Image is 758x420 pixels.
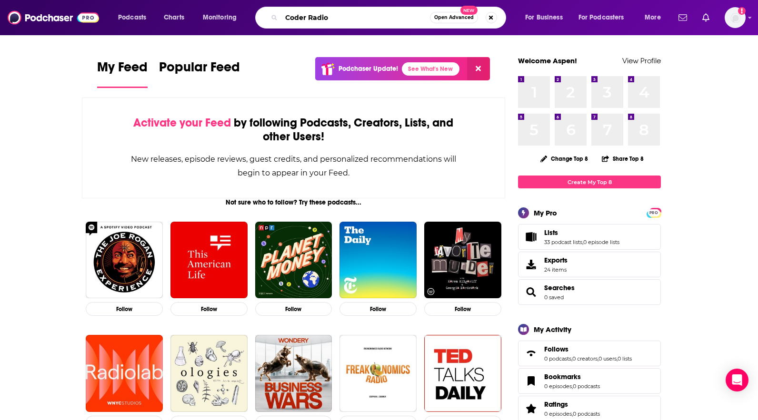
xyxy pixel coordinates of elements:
p: Podchaser Update! [339,65,398,73]
span: , [572,383,573,390]
span: Bookmarks [518,368,661,394]
div: Search podcasts, credits, & more... [264,7,515,29]
button: open menu [638,10,673,25]
a: 33 podcast lists [544,239,582,245]
a: Bookmarks [544,372,600,381]
a: Exports [518,252,661,277]
span: For Podcasters [578,11,624,24]
img: TED Talks Daily [424,335,501,412]
span: Ratings [544,400,568,409]
div: New releases, episode reviews, guest credits, and personalized recommendations will begin to appe... [130,152,457,180]
div: My Pro [534,208,557,217]
span: Podcasts [118,11,146,24]
a: 0 podcasts [573,383,600,390]
button: Follow [255,302,332,316]
span: Lists [544,228,558,237]
span: Charts [164,11,184,24]
button: Follow [170,302,248,316]
a: 0 podcasts [544,355,571,362]
span: Monitoring [203,11,237,24]
span: , [582,239,583,245]
span: Follows [518,341,661,366]
img: Freakonomics Radio [339,335,417,412]
span: For Business [525,11,563,24]
a: 0 podcasts [573,410,600,417]
a: Bookmarks [521,374,540,388]
a: Lists [521,230,540,244]
a: 0 users [598,355,617,362]
button: Open AdvancedNew [430,12,478,23]
img: Ologies with Alie Ward [170,335,248,412]
button: Show profile menu [725,7,746,28]
button: Change Top 8 [535,153,594,165]
span: Activate your Feed [133,116,231,130]
img: My Favorite Murder with Karen Kilgariff and Georgia Hardstark [424,222,501,299]
div: Open Intercom Messenger [726,369,748,391]
a: Welcome Aspen! [518,56,577,65]
img: The Joe Rogan Experience [86,222,163,299]
a: 0 creators [572,355,598,362]
span: Popular Feed [159,59,240,81]
input: Search podcasts, credits, & more... [281,10,430,25]
img: The Daily [339,222,417,299]
span: My Feed [97,59,148,81]
button: Follow [86,302,163,316]
a: View Profile [622,56,661,65]
span: Exports [544,256,568,264]
a: 0 saved [544,294,564,301]
a: 0 episode lists [583,239,619,245]
a: Follows [521,347,540,360]
span: , [571,355,572,362]
span: Lists [518,224,661,250]
span: Searches [518,279,661,305]
span: New [460,6,478,15]
a: Popular Feed [159,59,240,88]
img: Radiolab [86,335,163,412]
a: 0 episodes [544,383,572,390]
div: by following Podcasts, Creators, Lists, and other Users! [130,116,457,144]
a: See What's New [402,62,459,76]
a: Show notifications dropdown [675,10,691,26]
a: Lists [544,228,619,237]
a: Show notifications dropdown [698,10,713,26]
a: Create My Top 8 [518,176,661,188]
button: open menu [572,10,638,25]
span: , [598,355,598,362]
img: This American Life [170,222,248,299]
a: Searches [521,285,540,299]
span: , [617,355,618,362]
span: , [572,410,573,417]
svg: Add a profile image [738,7,746,15]
span: Follows [544,345,568,353]
span: Bookmarks [544,372,581,381]
img: Podchaser - Follow, Share and Rate Podcasts [8,9,99,27]
button: Follow [424,302,501,316]
a: Planet Money [255,222,332,299]
button: Share Top 8 [601,149,644,168]
button: open menu [111,10,159,25]
span: PRO [648,209,659,216]
a: My Feed [97,59,148,88]
span: Open Advanced [434,15,474,20]
span: Logged in as aspenm13 [725,7,746,28]
a: Charts [158,10,190,25]
a: Searches [544,283,575,292]
span: More [645,11,661,24]
a: 0 episodes [544,410,572,417]
div: My Activity [534,325,571,334]
a: 0 lists [618,355,632,362]
a: Ratings [521,402,540,415]
span: 24 items [544,266,568,273]
button: open menu [196,10,249,25]
button: open menu [519,10,575,25]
